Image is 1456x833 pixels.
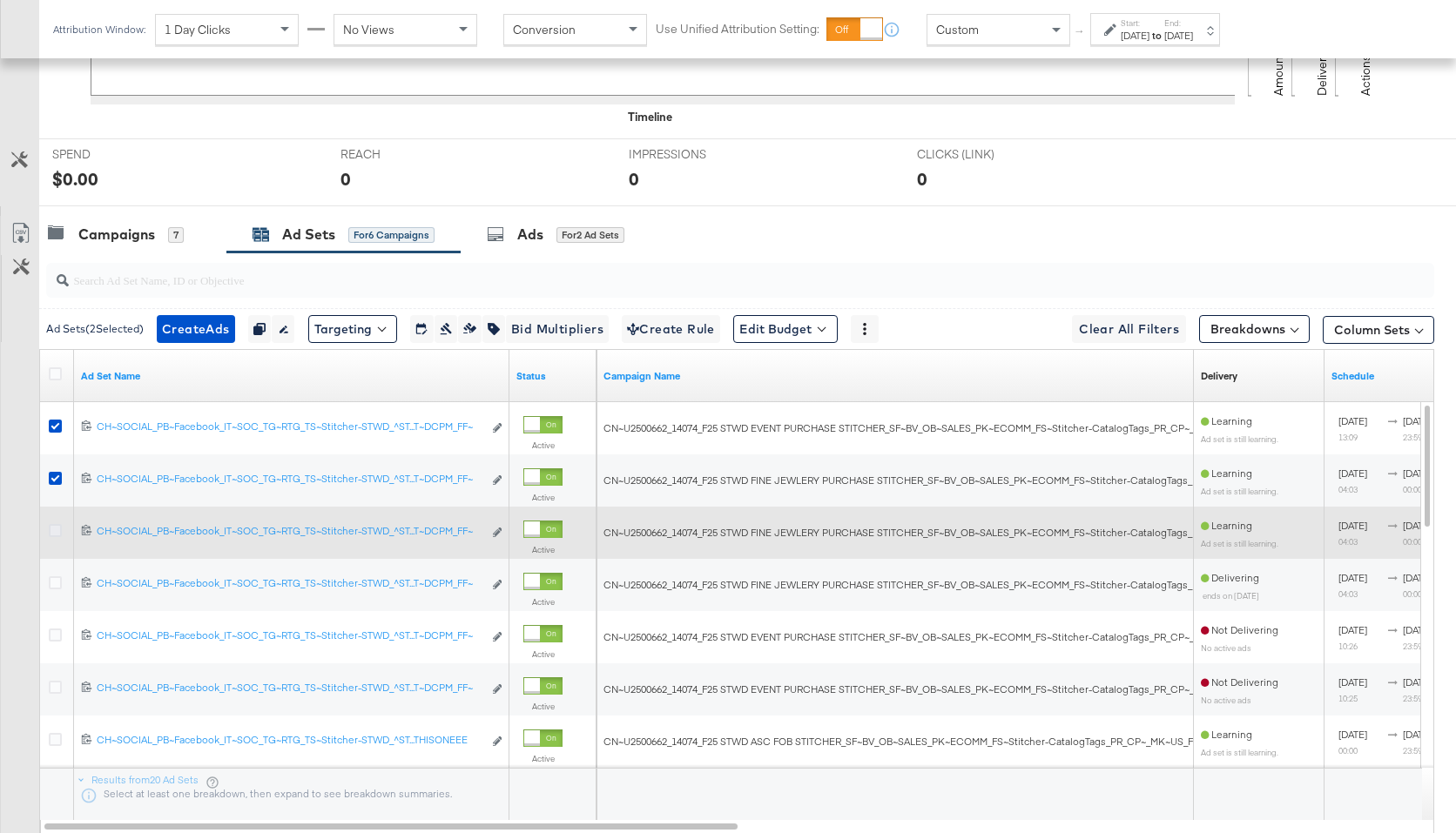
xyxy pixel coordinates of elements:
span: Learning [1201,519,1252,532]
span: ↑ [1072,30,1089,36]
div: CH~SOCIAL_PB~Facebook_IT~SOC_TG~RTG_TS~Stitcher-STWD_^ST...THISONEEE [97,733,482,747]
div: [DATE] [1164,29,1193,43]
span: Conversion [513,22,576,37]
span: Learning [1201,728,1252,741]
span: No Views [343,22,394,37]
sub: 04:03 [1338,588,1358,599]
a: CH~SOCIAL_PB~Facebook_IT~SOC_TG~RTG_TS~Stitcher-STWD_^ST...T~DCPM_FF~ [97,576,482,595]
div: for 2 Ad Sets [556,227,624,243]
sub: 00:00 [1403,588,1422,599]
a: Your Ad Set name. [81,369,502,383]
div: 0 [340,166,351,191]
div: Delivery [1201,369,1237,383]
span: [DATE] [1338,728,1367,741]
sub: 23:59 [1403,745,1422,756]
div: 0 [917,166,927,191]
a: CH~SOCIAL_PB~Facebook_IT~SOC_TG~RTG_TS~Stitcher-STWD_^ST...T~DCPM_FF~ [97,524,482,542]
span: Learning [1201,467,1252,480]
sub: Ad set is still learning. [1201,538,1278,548]
label: Active [523,492,563,503]
label: Active [523,544,563,555]
span: IMPRESSIONS [629,146,759,163]
sub: 00:00 [1338,745,1358,756]
div: Campaigns [78,225,155,245]
span: CLICKS (LINK) [917,146,1048,163]
strong: to [1149,29,1164,42]
span: CN~U2500662_14074_F25 STWD EVENT PURCHASE STITCHER_SF~BV_OB~SALES_PK~ECOMM_FS~Stitcher-CatalogTag... [603,630,1265,643]
button: Breakdowns [1199,315,1310,343]
div: Ad Sets ( 2 Selected) [46,321,144,337]
sub: 23:59 [1403,641,1422,651]
span: CN~U2500662_14074_F25 STWD FINE JEWLERY PURCHASE STITCHER_SF~BV_OB~SALES_PK~ECOMM_FS~Stitcher-Cat... [603,578,1304,591]
a: CH~SOCIAL_PB~Facebook_IT~SOC_TG~RTG_TS~Stitcher-STWD_^ST...THISONEEE [97,733,482,751]
span: CN~U2500662_14074_F25 STWD ASC FOB STITCHER_SF~BV_OB~SALES_PK~ECOMM_FS~Stitcher-CatalogTags_PR_CP... [603,735,1222,748]
div: [DATE] [1121,29,1149,43]
span: [DATE] [1403,728,1432,741]
sub: 04:03 [1338,484,1358,494]
span: [DATE] [1338,467,1367,480]
sub: 13:09 [1338,432,1358,442]
span: [DATE] [1338,675,1367,689]
div: CH~SOCIAL_PB~Facebook_IT~SOC_TG~RTG_TS~Stitcher-STWD_^ST...T~DCPM_FF~ [97,420,482,433]
div: CH~SOCIAL_PB~Facebook_IT~SOC_TG~RTG_TS~Stitcher-STWD_^ST...T~DCPM_FF~ [97,576,482,590]
span: Create Rule [627,319,715,340]
span: CN~U2500662_14074_F25 STWD EVENT PURCHASE STITCHER_SF~BV_OB~SALES_PK~ECOMM_FS~Stitcher-CatalogTag... [603,421,1265,434]
span: Not Delivering [1201,675,1278,689]
span: REACH [340,146,471,163]
div: CH~SOCIAL_PB~Facebook_IT~SOC_TG~RTG_TS~Stitcher-STWD_^ST...T~DCPM_FF~ [97,472,482,486]
span: [DATE] [1403,623,1432,636]
a: CH~SOCIAL_PB~Facebook_IT~SOC_TG~RTG_TS~Stitcher-STWD_^ST...T~DCPM_FF~ [97,472,482,490]
button: Create Rule [622,315,720,343]
span: [DATE] [1403,467,1432,480]
sub: 00:00 [1403,484,1422,494]
span: Learning [1201,414,1252,427]
span: 1 Day Clicks [165,22,231,37]
div: 0 [629,166,639,191]
label: Active [523,648,563,660]
span: CN~U2500662_14074_F25 STWD FINE JEWLERY PURCHASE STITCHER_SF~BV_OB~SALES_PK~ECOMM_FS~Stitcher-Cat... [603,526,1304,539]
div: Attribution Window: [52,24,146,36]
a: Your campaign name. [603,369,1187,383]
div: for 6 Campaigns [348,227,435,243]
div: CH~SOCIAL_PB~Facebook_IT~SOC_TG~RTG_TS~Stitcher-STWD_^ST...T~DCPM_FF~ [97,628,482,642]
a: Reflects the ability of your Ad Set to achieve delivery based on ad states, schedule and budget. [1201,369,1237,383]
span: Bid Multipliers [511,319,603,340]
span: [DATE] [1338,519,1367,532]
span: Delivering [1201,571,1259,584]
span: [DATE] [1403,519,1432,532]
div: CH~SOCIAL_PB~Facebook_IT~SOC_TG~RTG_TS~Stitcher-STWD_^ST...T~DCPM_FF~ [97,524,482,538]
a: CH~SOCIAL_PB~Facebook_IT~SOC_TG~RTG_TS~Stitcher-STWD_^ST...T~DCPM_FF~ [97,628,482,647]
button: Targeting [308,315,397,343]
label: Start: [1121,17,1149,29]
sub: 10:25 [1338,693,1358,703]
span: Create Ads [162,319,230,340]
input: Search Ad Set Name, ID or Objective [69,256,1309,290]
span: SPEND [52,146,183,163]
span: [DATE] [1338,623,1367,636]
span: [DATE] [1403,414,1432,427]
sub: Ad set is still learning. [1201,747,1278,757]
button: Bid Multipliers [505,315,609,343]
sub: Ad set is still learning. [1201,486,1278,496]
sub: 10:26 [1338,641,1358,651]
label: Active [523,596,563,608]
label: Active [523,701,563,712]
button: Column Sets [1323,316,1434,344]
label: Active [523,753,563,764]
a: CH~SOCIAL_PB~Facebook_IT~SOC_TG~RTG_TS~Stitcher-STWD_^ST...T~DCPM_FF~ [97,420,482,438]
span: CN~U2500662_14074_F25 STWD FINE JEWLERY PURCHASE STITCHER_SF~BV_OB~SALES_PK~ECOMM_FS~Stitcher-Cat... [603,474,1304,487]
sub: No active ads [1201,695,1251,705]
div: Ads [517,225,543,245]
sub: 23:59 [1403,432,1422,442]
div: 7 [168,227,184,243]
div: Ad Sets [282,225,335,245]
label: End: [1164,17,1193,29]
a: Shows the current state of your Ad Set. [516,369,590,383]
sub: 23:59 [1403,693,1422,703]
span: [DATE] [1338,414,1367,427]
a: CH~SOCIAL_PB~Facebook_IT~SOC_TG~RTG_TS~Stitcher-STWD_^ST...T~DCPM_FF~ [97,681,482,699]
button: CreateAds [157,315,235,343]
button: Clear All Filters [1072,315,1186,343]
div: CH~SOCIAL_PB~Facebook_IT~SOC_TG~RTG_TS~Stitcher-STWD_^ST...T~DCPM_FF~ [97,681,482,695]
span: Not Delivering [1201,623,1278,636]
